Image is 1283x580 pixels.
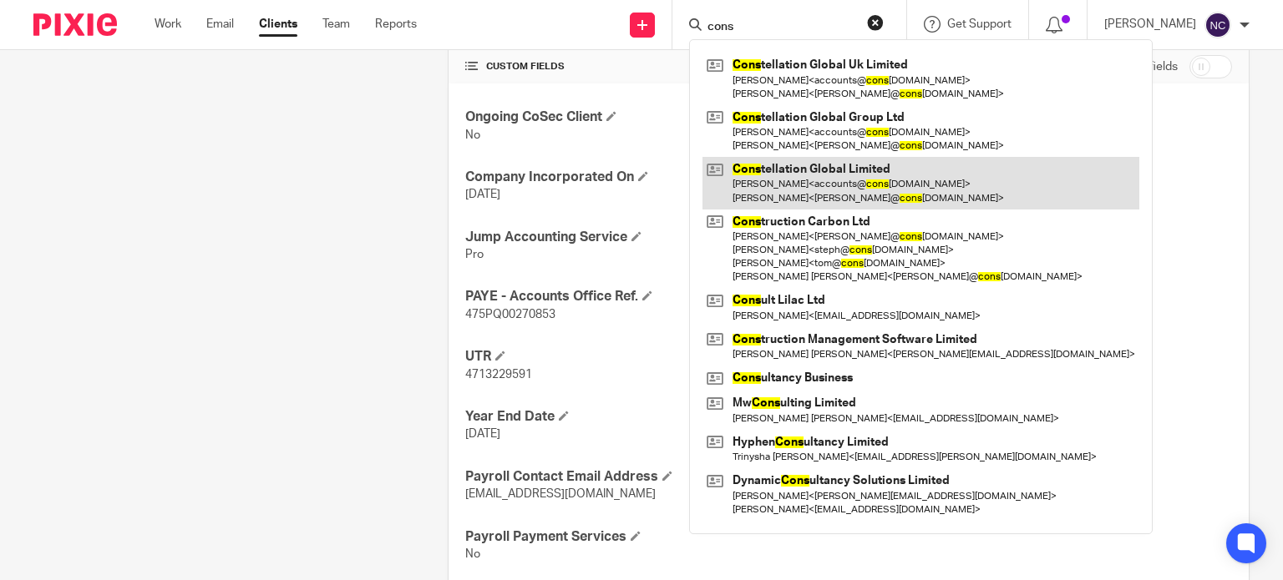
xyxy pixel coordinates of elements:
[465,129,480,141] span: No
[465,309,555,320] span: 475PQ00270853
[465,189,500,200] span: [DATE]
[465,229,849,246] h4: Jump Accounting Service
[465,468,849,486] h4: Payroll Contact Email Address
[465,528,849,546] h4: Payroll Payment Services
[465,169,849,186] h4: Company Incorporated On
[465,488,656,500] span: [EMAIL_ADDRESS][DOMAIN_NAME]
[947,18,1012,30] span: Get Support
[465,60,849,73] h4: CUSTOM FIELDS
[867,14,884,31] button: Clear
[259,16,297,33] a: Clients
[1204,12,1231,38] img: svg%3E
[375,16,417,33] a: Reports
[33,13,117,36] img: Pixie
[465,348,849,366] h4: UTR
[1104,16,1196,33] p: [PERSON_NAME]
[465,288,849,305] h4: PAYE - Accounts Office Ref.
[206,16,234,33] a: Email
[465,249,484,260] span: Pro
[465,369,532,381] span: 4713229591
[465,408,849,426] h4: Year End Date
[155,16,181,33] a: Work
[465,428,500,440] span: [DATE]
[465,108,849,126] h4: Ongoing CoSec Client
[322,16,350,33] a: Team
[465,548,480,560] span: No
[706,20,856,35] input: Search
